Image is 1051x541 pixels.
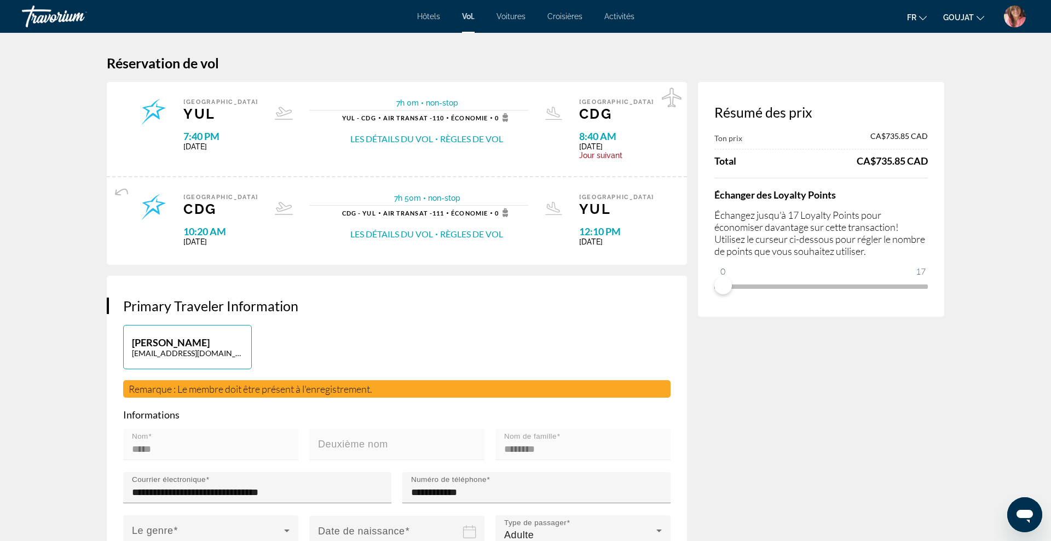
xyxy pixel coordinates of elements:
[714,133,742,143] span: Ton prix
[183,98,258,106] span: [GEOGRAPHIC_DATA]
[440,228,503,240] button: Règles de vol
[579,98,654,106] span: [GEOGRAPHIC_DATA]
[504,432,557,440] mat-label: Nom de famille
[396,98,419,107] span: 7h 0m
[579,142,654,151] span: [DATE]
[107,55,944,71] h1: Réservation de vol
[350,228,433,240] button: Les détails du vol
[579,201,654,217] span: YUL
[129,383,372,395] span: Remarque : Le membre doit être présent à l'enregistrement.
[183,142,258,151] span: [DATE]
[943,13,974,22] font: GOUJAT
[383,210,432,217] span: Air Transat -
[132,348,243,358] p: [EMAIL_ADDRESS][DOMAIN_NAME]
[714,284,928,287] ngx-slider: ngx-slider
[22,2,131,31] a: Travorium
[1001,5,1029,28] button: Menu utilisateur
[714,277,732,294] span: ngx-slider
[132,475,206,484] mat-label: Courrier électronique
[383,114,444,121] span: 110
[604,12,634,21] a: Activités
[579,194,654,201] span: [GEOGRAPHIC_DATA]
[383,210,444,217] span: 111
[579,151,654,160] span: Jour suivant
[579,106,654,122] span: CDG
[183,130,258,142] span: 7:40 PM
[132,336,243,348] p: [PERSON_NAME]
[183,225,258,237] span: 10:20 AM
[123,409,671,421] p: Informations
[504,519,567,527] mat-label: Type de passager
[579,225,654,237] span: 12:10 PM
[943,9,984,25] button: Changer de devise
[495,113,512,122] span: 0
[318,439,388,450] mat-label: Deuxième nom
[714,155,736,167] span: Total
[411,475,487,484] mat-label: Numéro de téléphone
[714,189,928,201] h4: Échanger des Loyalty Points
[907,9,927,25] button: Changer de langue
[451,114,488,121] span: Économie
[451,210,488,217] span: Économie
[579,130,654,142] span: 8:40 AM
[183,201,258,217] span: CDG
[428,194,460,202] span: non-stop
[342,210,376,217] span: CDG - YUL
[123,298,298,314] span: Primary Traveler Information
[714,104,928,120] h3: Résumé des prix
[714,209,928,257] p: Échangez jusqu'à 17 Loyalty Points pour économiser davantage sur cette transaction! Utilisez le c...
[914,265,927,278] span: 17
[183,237,258,246] span: [DATE]
[183,194,258,201] span: [GEOGRAPHIC_DATA]
[547,12,582,21] a: Croisières
[907,13,916,22] font: fr
[350,133,433,145] button: Les détails du vol
[123,325,252,369] button: [PERSON_NAME][EMAIL_ADDRESS][DOMAIN_NAME]
[1007,497,1042,532] iframe: Bouton de lancement de la fenêtre de messagerie
[1004,5,1026,27] img: Z
[383,114,432,121] span: Air Transat -
[462,12,475,21] a: Vol.
[495,208,512,217] span: 0
[579,237,654,246] span: [DATE]
[417,12,440,21] a: Hôtels
[132,525,174,536] mat-label: Le genre
[504,530,534,540] span: Adulte
[719,265,727,278] span: 0
[394,194,421,202] span: 7h 50m
[426,98,458,107] span: non-stop
[857,155,928,167] div: CA$735.85 CAD
[183,106,258,122] span: YUL
[342,114,376,121] span: YUL - CDG
[440,133,503,145] button: Règles de vol
[870,131,928,143] span: CA$735.85 CAD
[132,432,148,440] mat-label: Nom
[496,12,525,21] a: Voitures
